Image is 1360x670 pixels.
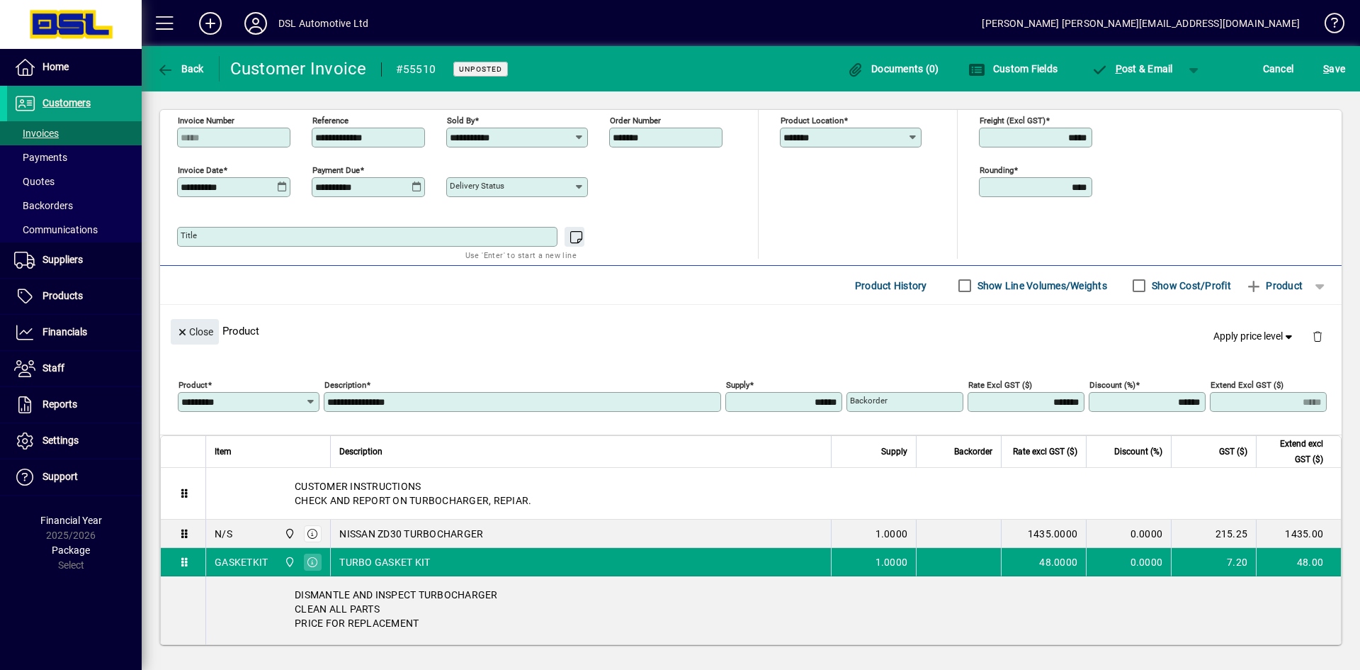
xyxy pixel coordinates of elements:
mat-label: Rate excl GST ($) [968,380,1032,390]
div: N/S [215,527,232,541]
a: Backorders [7,194,142,218]
mat-label: Invoice date [178,165,223,175]
div: DSL Automotive Ltd [278,12,368,35]
span: Apply price level [1213,329,1296,344]
app-page-header-button: Back [142,56,220,82]
mat-label: Payment due [312,165,360,175]
button: Profile [233,11,278,36]
span: Supply [881,444,907,459]
div: #55510 [396,58,436,81]
span: Rate excl GST ($) [1013,444,1077,459]
span: Home [42,61,69,72]
a: Support [7,459,142,495]
span: Back [157,63,204,74]
td: 0.0000 [1086,520,1171,548]
mat-label: Title [181,230,197,240]
span: GST ($) [1219,444,1247,459]
span: Product [1245,274,1303,297]
td: 215.25 [1171,520,1256,548]
span: Products [42,290,83,301]
mat-label: Reference [312,116,348,125]
button: Save [1320,56,1349,82]
a: Quotes [7,169,142,194]
span: S [1323,63,1329,74]
span: Staff [42,362,64,374]
span: Financial Year [40,515,102,526]
div: GASKETKIT [215,555,268,569]
span: Package [52,545,90,556]
div: 48.0000 [1010,555,1077,569]
app-page-header-button: Delete [1300,330,1334,342]
span: Custom Fields [968,63,1058,74]
app-page-header-button: Close [167,325,222,337]
a: Staff [7,351,142,386]
span: ost & Email [1091,63,1173,74]
span: Support [42,471,78,482]
a: Settings [7,423,142,459]
span: Extend excl GST ($) [1265,436,1323,467]
a: Knowledge Base [1314,3,1342,49]
span: Suppliers [42,254,83,265]
span: Settings [42,435,79,446]
span: Quotes [14,176,55,187]
span: Central [280,526,297,542]
mat-label: Sold by [447,116,475,125]
span: Payments [14,152,67,163]
span: Product History [855,274,927,297]
span: Central [280,554,297,570]
mat-label: Rounding [980,165,1014,175]
span: Reports [42,398,77,410]
div: Customer Invoice [230,57,367,80]
a: Products [7,279,142,314]
a: Communications [7,218,142,242]
a: Payments [7,145,142,169]
span: NISSAN ZD30 TURBOCHARGER [339,527,483,541]
mat-label: Delivery status [450,181,504,191]
button: Product [1238,273,1310,298]
mat-label: Backorder [850,396,888,406]
mat-label: Invoice number [178,116,234,125]
div: Product [160,305,1342,357]
td: 0.0000 [1086,548,1171,576]
button: Back [153,56,208,82]
label: Show Line Volumes/Weights [975,279,1107,293]
td: 1435.00 [1256,520,1341,548]
mat-label: Freight (excl GST) [980,116,1045,125]
mat-label: Product location [781,116,844,125]
span: Discount (%) [1114,444,1162,459]
button: Delete [1300,319,1334,353]
span: 1.0000 [875,555,908,569]
mat-label: Discount (%) [1089,380,1135,390]
a: Reports [7,387,142,423]
mat-label: Description [324,380,366,390]
label: Show Cost/Profit [1149,279,1231,293]
button: Cancel [1259,56,1298,82]
button: Add [188,11,233,36]
span: 1.0000 [875,527,908,541]
div: [PERSON_NAME] [PERSON_NAME][EMAIL_ADDRESS][DOMAIN_NAME] [982,12,1300,35]
div: 1435.0000 [1010,527,1077,541]
mat-label: Supply [726,380,749,390]
span: Backorders [14,200,73,211]
button: Close [171,319,219,345]
span: Communications [14,224,98,235]
td: 7.20 [1171,548,1256,576]
button: Post & Email [1084,56,1180,82]
span: TURBO GASKET KIT [339,555,430,569]
button: Apply price level [1208,324,1301,350]
mat-hint: Use 'Enter' to start a new line [465,247,577,263]
div: CUSTOMER INSTRUCTIONS CHECK AND REPORT ON TURBOCHARGER, REPIAR. [206,468,1341,519]
span: Financials [42,326,87,337]
button: Documents (0) [844,56,943,82]
span: P [1116,63,1122,74]
a: Financials [7,315,142,350]
span: Cancel [1263,57,1294,80]
mat-label: Product [178,380,208,390]
a: Invoices [7,121,142,145]
span: Documents (0) [847,63,939,74]
td: 48.00 [1256,548,1341,576]
span: Close [176,320,213,344]
a: Home [7,50,142,85]
span: Unposted [459,65,502,74]
span: Item [215,444,232,459]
